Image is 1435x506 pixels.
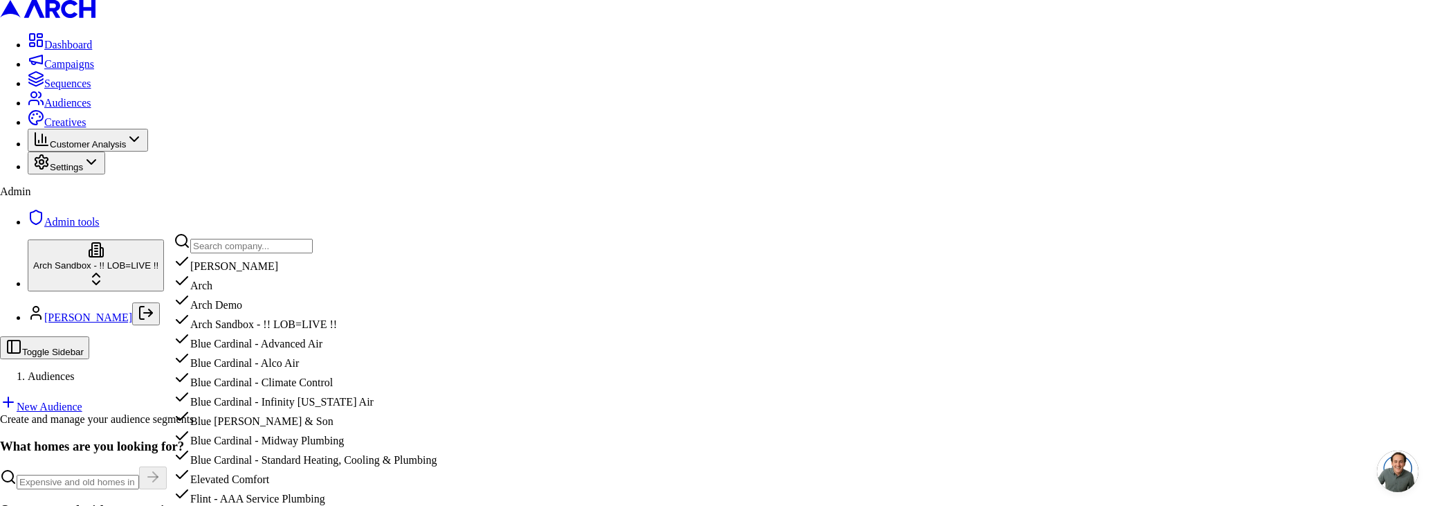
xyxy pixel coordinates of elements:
[174,486,484,505] div: Flint - AAA Service Plumbing
[174,447,484,467] div: Blue Cardinal - Standard Heating, Cooling & Plumbing
[174,311,484,331] div: Arch Sandbox - !! LOB=LIVE !!
[174,467,484,486] div: Elevated Comfort
[174,428,484,447] div: Blue Cardinal - Midway Plumbing
[174,273,484,292] div: Arch
[174,331,484,350] div: Blue Cardinal - Advanced Air
[174,370,484,389] div: Blue Cardinal - Climate Control
[174,350,484,370] div: Blue Cardinal - Alco Air
[174,389,484,408] div: Blue Cardinal - Infinity [US_STATE] Air
[174,253,484,273] div: [PERSON_NAME]
[174,292,484,311] div: Arch Demo
[174,408,484,428] div: Blue [PERSON_NAME] & Son
[190,239,313,253] input: Search company...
